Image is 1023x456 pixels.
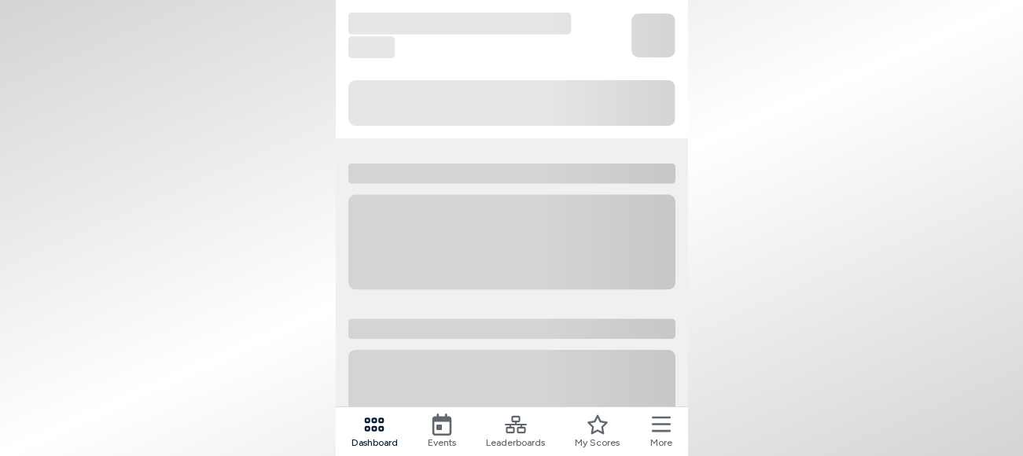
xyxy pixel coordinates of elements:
span: Leaderboards [486,436,545,450]
span: Dashboard [351,436,398,450]
a: Leaderboards [486,414,545,450]
button: More [650,414,672,450]
span: My Scores [575,436,620,450]
a: Dashboard [351,414,398,450]
span: More [650,436,672,450]
span: Events [428,436,456,450]
a: Events [428,414,456,450]
a: My Scores [575,414,620,450]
